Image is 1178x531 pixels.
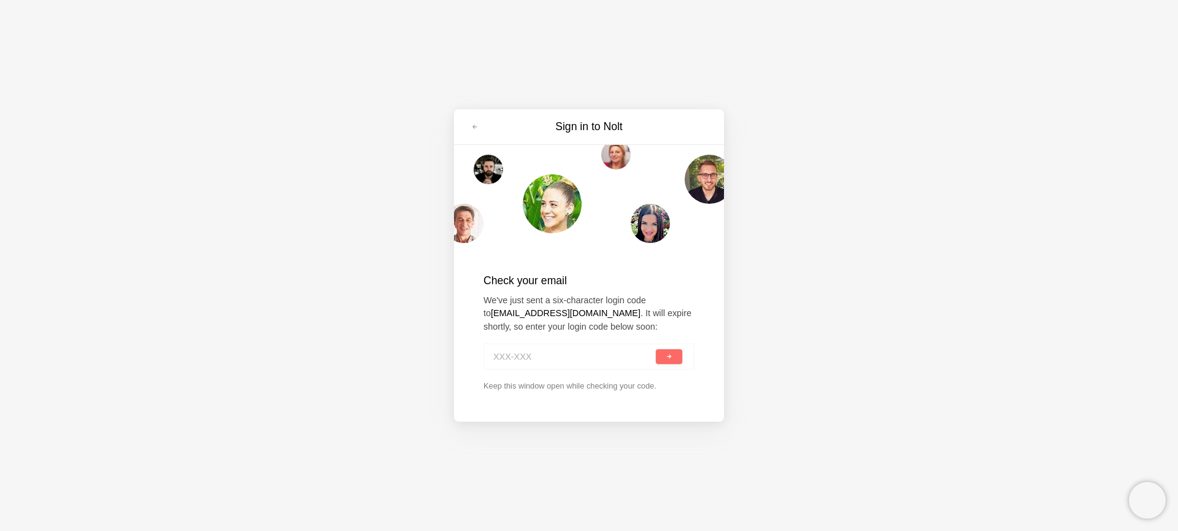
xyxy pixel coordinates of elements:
[1129,482,1166,519] iframe: Chatra live chat
[493,343,653,370] input: XXX-XXX
[486,119,692,134] h3: Sign in to Nolt
[483,273,695,289] h2: Check your email
[491,308,641,318] strong: [EMAIL_ADDRESS][DOMAIN_NAME]
[483,294,695,334] p: We've just sent a six-character login code to . It will expire shortly, so enter your login code ...
[483,380,695,392] p: Keep this window open while checking your code.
